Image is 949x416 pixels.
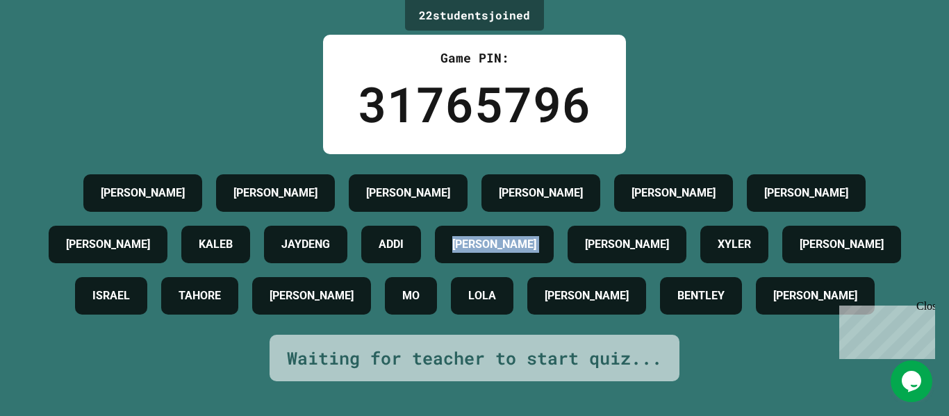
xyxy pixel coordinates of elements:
h4: BENTLEY [677,288,725,304]
h4: [PERSON_NAME] [800,236,884,253]
h4: [PERSON_NAME] [270,288,354,304]
h4: XYLER [718,236,751,253]
h4: [PERSON_NAME] [585,236,669,253]
h4: [PERSON_NAME] [764,185,848,201]
h4: [PERSON_NAME] [452,236,536,253]
h4: ISRAEL [92,288,130,304]
h4: [PERSON_NAME] [545,288,629,304]
h4: [PERSON_NAME] [101,185,185,201]
h4: ADDI [379,236,404,253]
div: Chat with us now!Close [6,6,96,88]
h4: TAHORE [179,288,221,304]
div: 31765796 [358,67,591,140]
h4: [PERSON_NAME] [366,185,450,201]
h4: [PERSON_NAME] [499,185,583,201]
iframe: chat widget [891,360,935,402]
h4: [PERSON_NAME] [233,185,317,201]
iframe: chat widget [834,300,935,359]
h4: MO [402,288,420,304]
h4: [PERSON_NAME] [773,288,857,304]
h4: KALEB [199,236,233,253]
div: Game PIN: [358,49,591,67]
h4: LOLA [468,288,496,304]
div: Waiting for teacher to start quiz... [287,345,662,372]
h4: JAYDENG [281,236,330,253]
h4: [PERSON_NAME] [66,236,150,253]
h4: [PERSON_NAME] [632,185,716,201]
